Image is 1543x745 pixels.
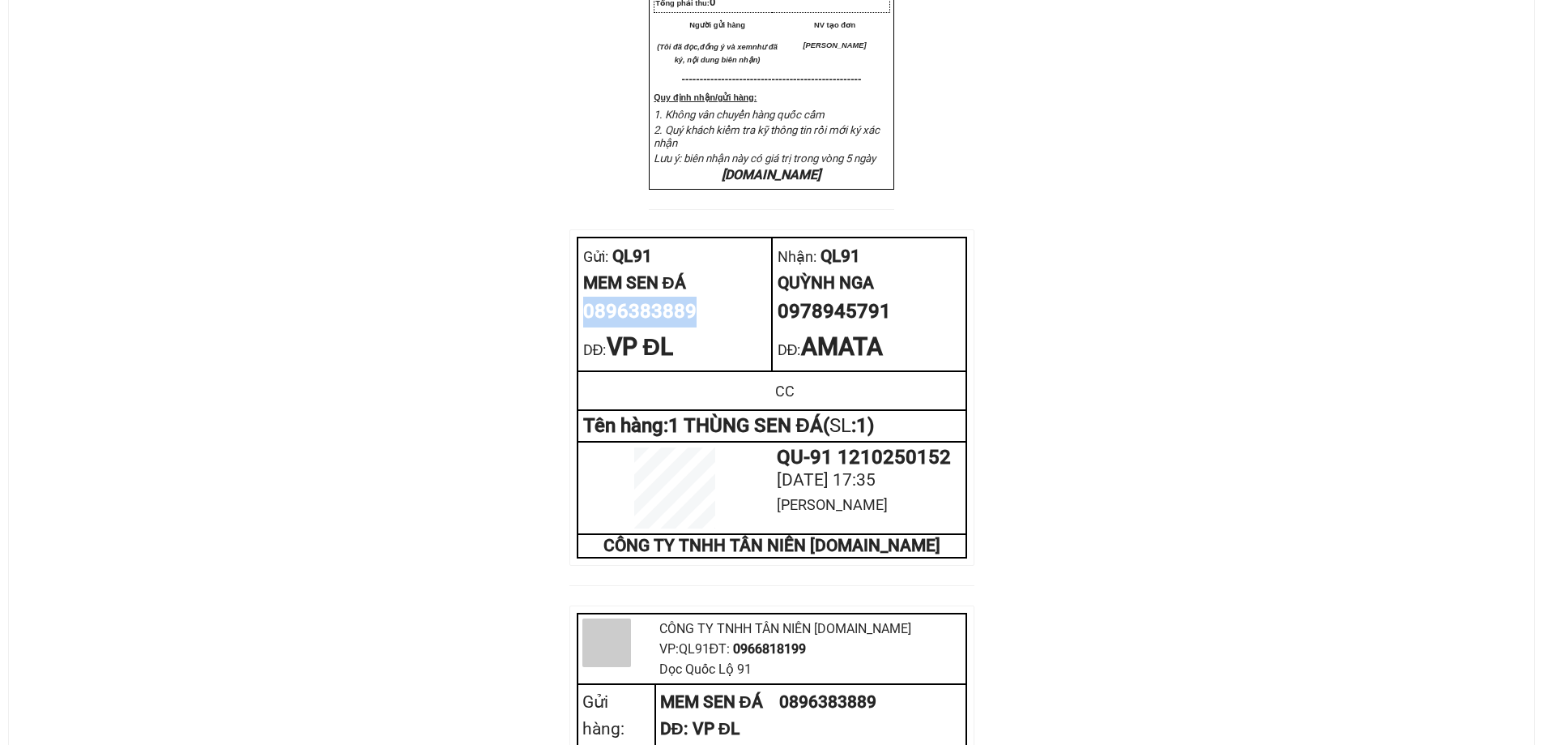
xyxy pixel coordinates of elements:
div: QU-91 1210250152 [777,447,961,467]
span: 2. Quý khách kiểm tra kỹ thông tin rồi mới ký xác nhận [654,124,880,149]
div: CÔNG TY TNHH TÂN NIÊN [DOMAIN_NAME] [659,619,961,639]
div: Dọc Quốc Lộ 91 [659,659,961,679]
span: DĐ: [778,341,801,358]
div: 0896383889 [583,297,766,328]
span: ----------------------------------------------- [693,73,862,85]
span: DĐ: [583,341,607,358]
span: [PERSON_NAME] [803,41,866,49]
td: CÔNG TY TNHH TÂN NIÊN [DOMAIN_NAME] [578,534,966,558]
div: MEM SEN ĐÁ [583,270,766,297]
span: Người gửi hàng [689,21,745,29]
strong: Quy định nhận/gửi hàng: [654,92,757,102]
div: QL91 [778,243,961,270]
span: Nhận: [778,248,816,265]
div: QUỲNH NGA [778,270,961,297]
div: DĐ: VP ĐL [660,716,961,743]
span: NV tạo đơn [814,21,855,29]
span: 1. Không vân chuyển hàng quốc cấm [654,109,825,121]
em: (Tôi đã đọc,đồng ý và xem [657,43,752,51]
span: AMATA [801,332,883,361]
em: như đã ký, nội dung biên nhận) [675,43,778,64]
span: SL [829,414,851,437]
em: [DOMAIN_NAME] [722,167,821,182]
span: Lưu ý: biên nhận này có giá trị trong vòng 5 ngày [654,152,876,165]
div: [DATE] 17:35 [777,467,961,494]
span: VP ĐL [607,332,674,361]
span: Gửi: [583,248,608,265]
span: CC [775,383,795,400]
div: QL91 [583,243,766,270]
span: --- [682,73,693,85]
div: [PERSON_NAME] [777,494,961,516]
div: VP: QL91 ĐT: [659,639,961,659]
span: 0966818199 [733,641,806,657]
div: Tên hàng: 1 THÙNG SEN ĐÁ ( : 1 ) [583,416,961,436]
div: 0978945791 [778,297,961,328]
